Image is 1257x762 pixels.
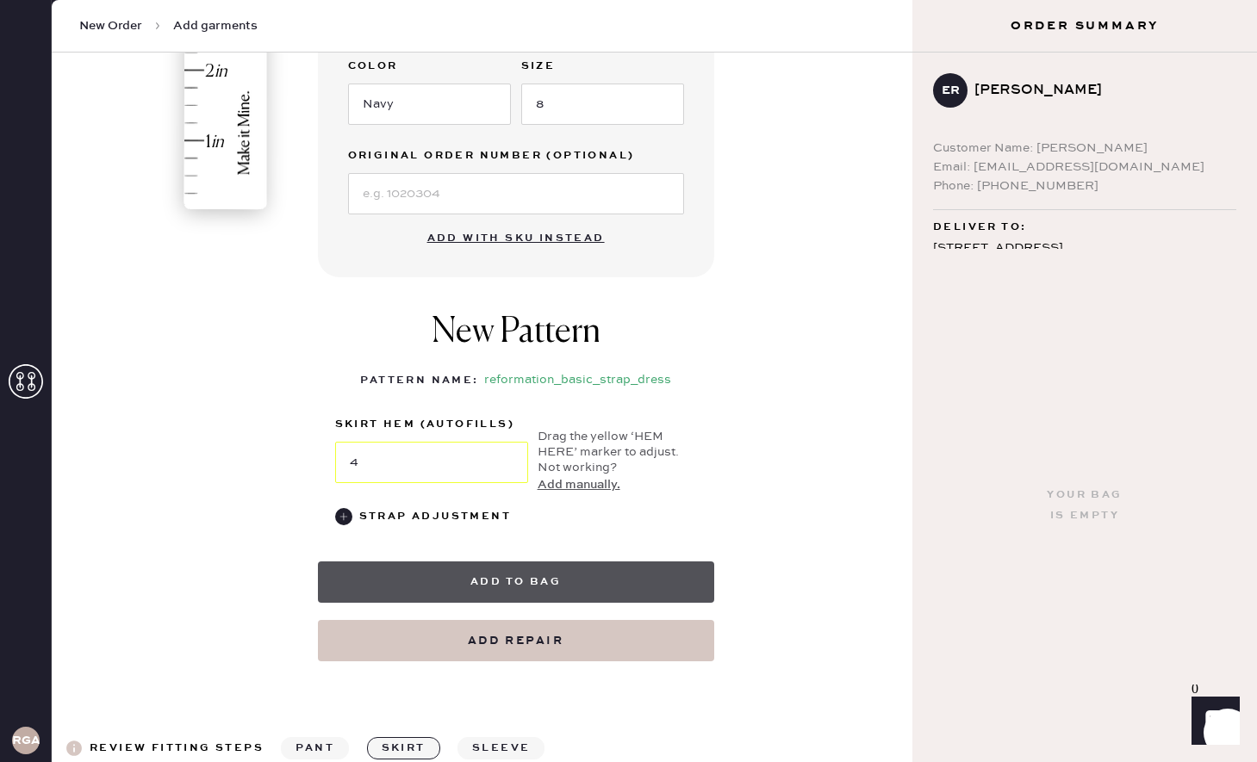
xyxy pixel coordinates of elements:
button: Add to bag [318,561,714,603]
div: Email: [EMAIL_ADDRESS][DOMAIN_NAME] [933,158,1236,177]
label: Original Order Number (Optional) [348,146,684,166]
h3: RGA [12,734,40,747]
span: Deliver to: [933,217,1026,238]
span: Add garments [173,17,258,34]
div: Your bag is empty [1047,485,1122,526]
div: Phone: [PHONE_NUMBER] [933,177,1236,195]
button: Add with SKU instead [417,221,615,256]
div: Review fitting steps [90,738,264,759]
label: Color [348,56,511,77]
div: Pattern Name : [360,370,478,391]
span: New Order [79,17,142,34]
button: skirt [367,737,440,759]
input: Move the yellow marker! [335,442,528,483]
div: reformation_basic_strap_dress [484,370,671,391]
label: Size [521,56,684,77]
label: skirt hem (autofills) [335,414,528,435]
div: Customer Name: [PERSON_NAME] [933,139,1236,158]
div: Not working? [538,460,697,494]
input: e.g. 1020304 [348,173,684,214]
h1: New Pattern [432,312,600,370]
input: e.g. Navy [348,84,511,125]
div: Drag the yellow ‘HEM HERE’ marker to adjust. [538,429,697,460]
div: Strap Adjustment [359,506,511,527]
div: [PERSON_NAME] [974,80,1223,101]
button: Add repair [318,620,714,661]
button: Add manually. [538,475,620,494]
div: [STREET_ADDRESS] [US_STATE] , DC 20002 [933,238,1236,281]
button: sleeve [457,737,544,759]
h3: Order Summary [912,17,1257,34]
h3: ER [942,84,960,96]
iframe: Front Chat [1175,685,1249,759]
button: pant [281,737,349,759]
input: e.g. 30R [521,84,684,125]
